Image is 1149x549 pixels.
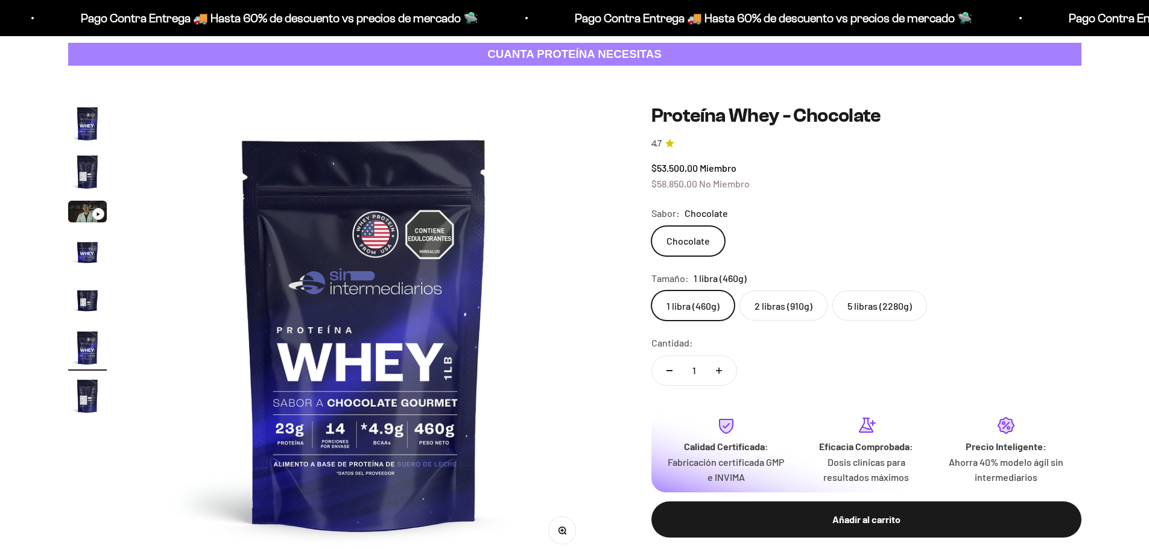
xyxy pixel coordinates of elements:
button: Ir al artículo 2 [68,152,107,195]
span: Chocolate [685,205,728,221]
button: Ir al artículo 4 [68,232,107,274]
img: Proteína Whey - Chocolate [68,152,107,191]
span: 1 libra (460g) [694,271,747,286]
label: Cantidad: [651,335,693,351]
img: Proteína Whey - Chocolate [68,328,107,367]
h1: Proteína Whey - Chocolate [651,104,1081,127]
img: Proteína Whey - Chocolate [68,377,107,415]
p: Ahorra 40% modelo ágil sin intermediarios [946,454,1066,485]
a: CUANTA PROTEÍNA NECESITAS [68,43,1081,66]
p: Pago Contra Entrega 🚚 Hasta 60% de descuento vs precios de mercado 🛸 [310,8,707,28]
img: Proteína Whey - Chocolate [68,280,107,319]
p: Dosis clínicas para resultados máximos [806,454,926,485]
button: Ir al artículo 6 [68,328,107,371]
span: No Miembro [699,178,750,189]
strong: Eficacia Comprobada: [819,441,913,452]
legend: Sabor: [651,205,680,221]
div: Añadir al carrito [676,512,1057,527]
strong: Precio Inteligente: [966,441,1046,452]
a: 4.74.7 de 5.0 estrellas [651,137,1081,151]
span: 4.7 [651,137,662,151]
span: Miembro [700,162,736,174]
span: $58.850,00 [651,178,697,189]
button: Ir al artículo 3 [68,201,107,226]
img: Proteína Whey - Chocolate [68,104,107,143]
strong: Calidad Certificada: [684,441,768,452]
button: Ir al artículo 5 [68,280,107,322]
legend: Tamaño: [651,271,689,286]
button: Reducir cantidad [652,356,687,385]
button: Ir al artículo 7 [68,377,107,419]
p: Fabricación certificada GMP e INVIMA [666,454,787,485]
button: Aumentar cantidad [701,356,736,385]
img: Proteína Whey - Chocolate [68,232,107,271]
span: $53.500,00 [651,162,698,174]
strong: CUANTA PROTEÍNA NECESITAS [487,48,662,60]
button: Ir al artículo 1 [68,104,107,146]
button: Añadir al carrito [651,501,1081,538]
